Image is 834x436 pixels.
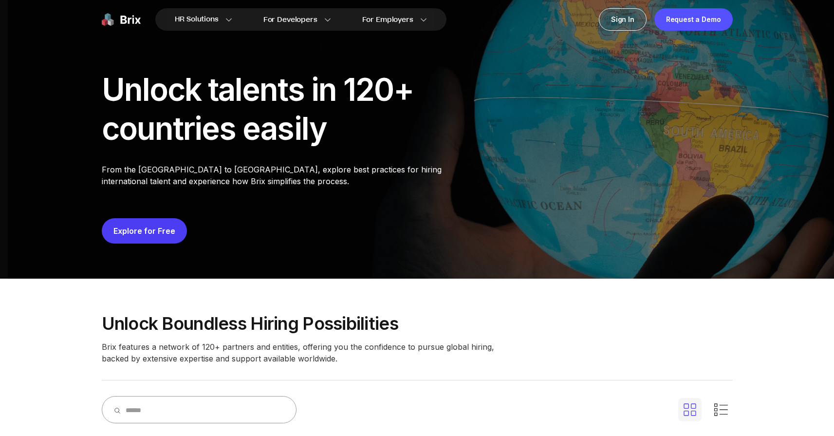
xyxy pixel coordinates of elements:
[654,8,733,31] a: Request a Demo
[263,15,317,25] span: For Developers
[102,314,733,333] p: Unlock boundless hiring possibilities
[102,164,477,187] p: From the [GEOGRAPHIC_DATA] to [GEOGRAPHIC_DATA], explore best practices for hiring international ...
[599,8,647,31] a: Sign In
[102,218,187,244] button: Explore for Free
[175,12,219,27] span: HR Solutions
[362,15,413,25] span: For Employers
[102,70,477,148] div: Unlock talents in 120+ countries easily
[102,341,501,364] p: Brix features a network of 120+ partners and entities, offering you the confidence to pursue glob...
[113,226,175,236] a: Explore for Free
